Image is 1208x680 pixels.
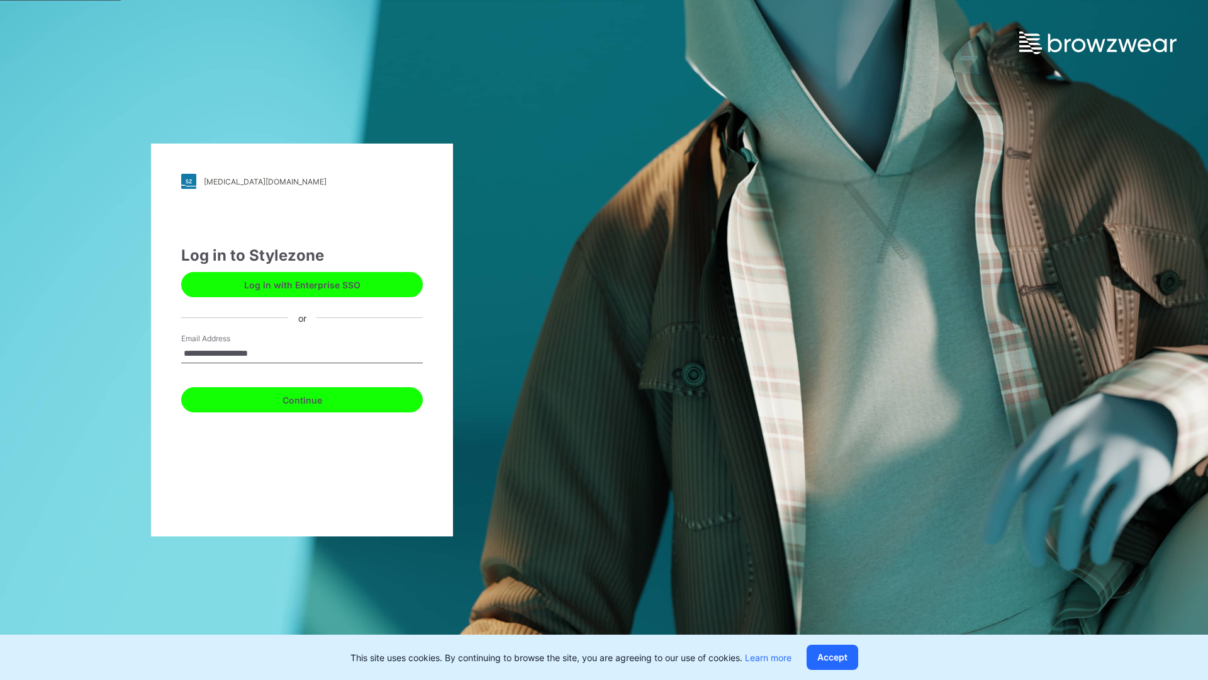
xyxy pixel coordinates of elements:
[807,645,858,670] button: Accept
[350,651,791,664] p: This site uses cookies. By continuing to browse the site, you are agreeing to our use of cookies.
[181,244,423,267] div: Log in to Stylezone
[745,652,791,663] a: Learn more
[204,177,327,186] div: [MEDICAL_DATA][DOMAIN_NAME]
[181,174,196,189] img: stylezone-logo.562084cfcfab977791bfbf7441f1a819.svg
[181,333,269,344] label: Email Address
[181,272,423,297] button: Log in with Enterprise SSO
[1019,31,1177,54] img: browzwear-logo.e42bd6dac1945053ebaf764b6aa21510.svg
[181,174,423,189] a: [MEDICAL_DATA][DOMAIN_NAME]
[288,311,316,324] div: or
[181,387,423,412] button: Continue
